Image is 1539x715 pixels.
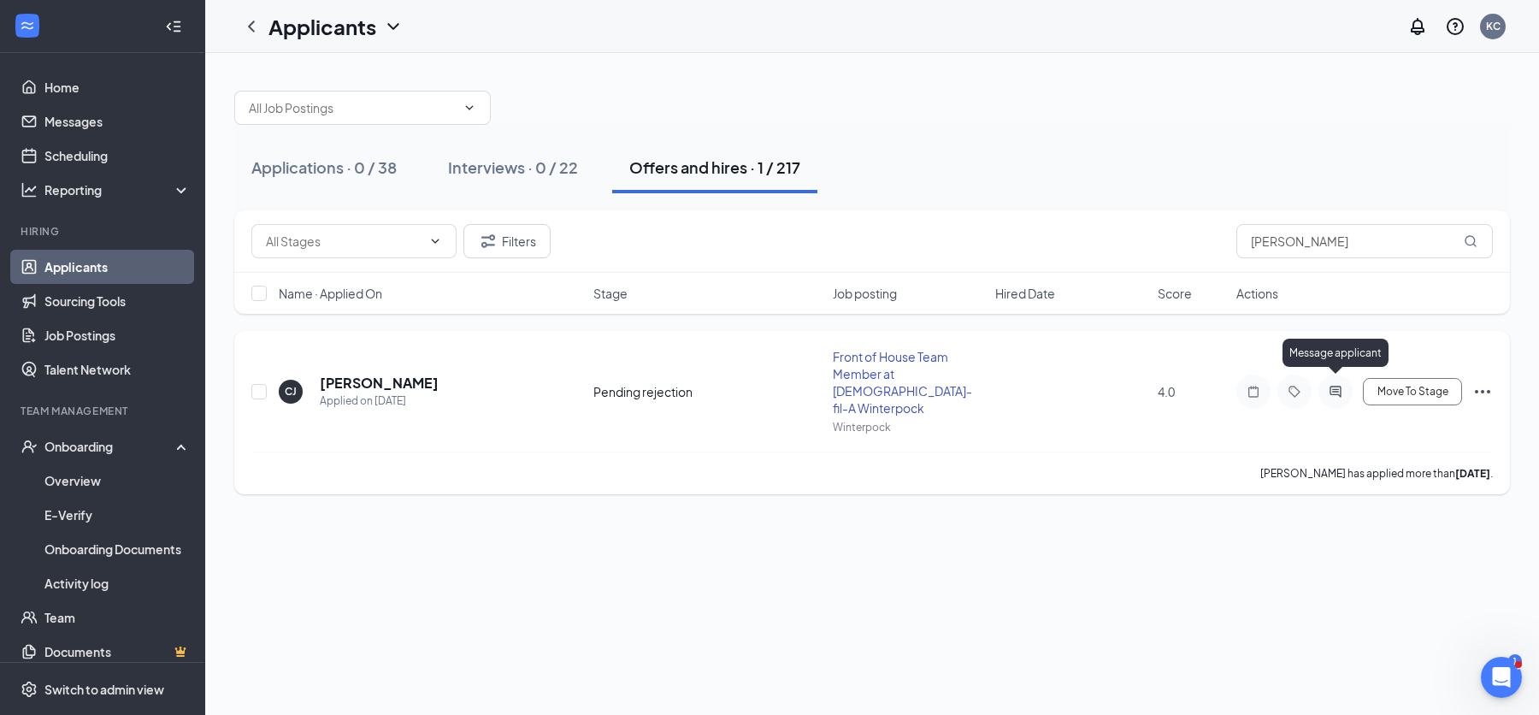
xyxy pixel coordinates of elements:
[44,498,191,532] a: E-Verify
[1377,386,1448,398] span: Move To Stage
[320,393,439,410] div: Applied on [DATE]
[1243,385,1264,399] svg: Note
[1481,657,1522,698] iframe: Intercom live chat
[44,566,191,600] a: Activity log
[44,104,191,139] a: Messages
[19,17,36,34] svg: WorkstreamLogo
[1508,654,1522,669] div: 1
[251,157,397,178] div: Applications · 0 / 38
[44,635,191,669] a: DocumentsCrown
[21,681,38,698] svg: Settings
[1486,19,1501,33] div: KC
[1158,285,1192,302] span: Score
[44,181,192,198] div: Reporting
[21,438,38,455] svg: UserCheck
[268,12,376,41] h1: Applicants
[1464,234,1477,248] svg: MagnifyingGlass
[44,139,191,173] a: Scheduling
[593,383,822,400] div: Pending rejection
[44,70,191,104] a: Home
[448,157,578,178] div: Interviews · 0 / 22
[44,532,191,566] a: Onboarding Documents
[478,231,498,251] svg: Filter
[279,285,382,302] span: Name · Applied On
[833,348,985,417] div: Front of House Team Member at [DEMOGRAPHIC_DATA]-fil-A Winterpock
[249,98,456,117] input: All Job Postings
[44,438,176,455] div: Onboarding
[21,181,38,198] svg: Analysis
[44,464,191,498] a: Overview
[383,16,404,37] svg: ChevronDown
[1158,384,1175,399] span: 4.0
[44,600,191,635] a: Team
[1325,385,1346,399] svg: ActiveChat
[463,101,476,115] svg: ChevronDown
[428,234,442,248] svg: ChevronDown
[1445,16,1465,37] svg: QuestionInfo
[995,285,1055,302] span: Hired Date
[1260,466,1493,481] p: [PERSON_NAME] has applied more than .
[1236,224,1493,258] input: Search in offers and hires
[241,16,262,37] svg: ChevronLeft
[1472,381,1493,402] svg: Ellipses
[1282,339,1389,367] div: Message applicant
[1407,16,1428,37] svg: Notifications
[1284,385,1305,399] svg: Tag
[1363,378,1462,405] button: Move To Stage
[833,420,985,434] div: Winterpock
[44,250,191,284] a: Applicants
[44,284,191,318] a: Sourcing Tools
[593,285,628,302] span: Stage
[21,224,187,239] div: Hiring
[1455,467,1490,480] b: [DATE]
[320,374,439,393] h5: [PERSON_NAME]
[21,404,187,418] div: Team Management
[285,384,297,399] div: CJ
[463,224,551,258] button: Filter Filters
[44,318,191,352] a: Job Postings
[165,18,182,35] svg: Collapse
[1236,285,1278,302] span: Actions
[833,285,897,302] span: Job posting
[44,352,191,387] a: Talent Network
[629,157,800,178] div: Offers and hires · 1 / 217
[44,681,164,698] div: Switch to admin view
[266,232,422,251] input: All Stages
